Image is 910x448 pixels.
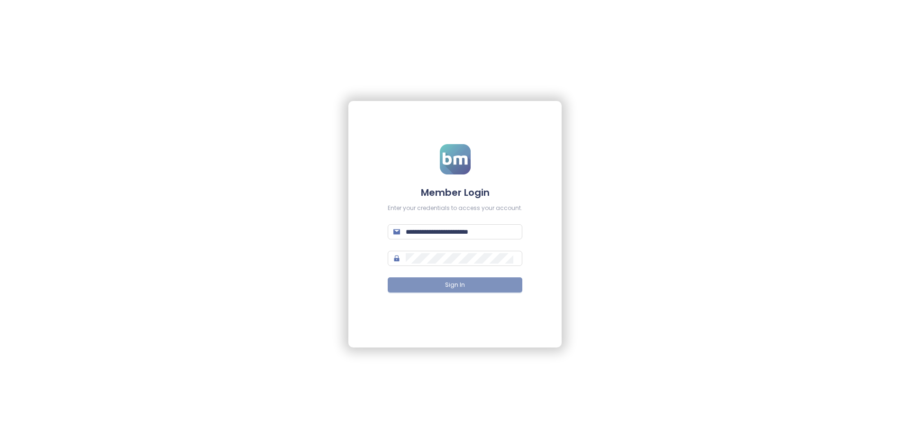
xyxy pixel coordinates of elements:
[393,255,400,262] span: lock
[388,277,522,293] button: Sign In
[445,281,465,290] span: Sign In
[393,229,400,235] span: mail
[388,186,522,199] h4: Member Login
[440,144,471,174] img: logo
[388,204,522,213] div: Enter your credentials to access your account.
